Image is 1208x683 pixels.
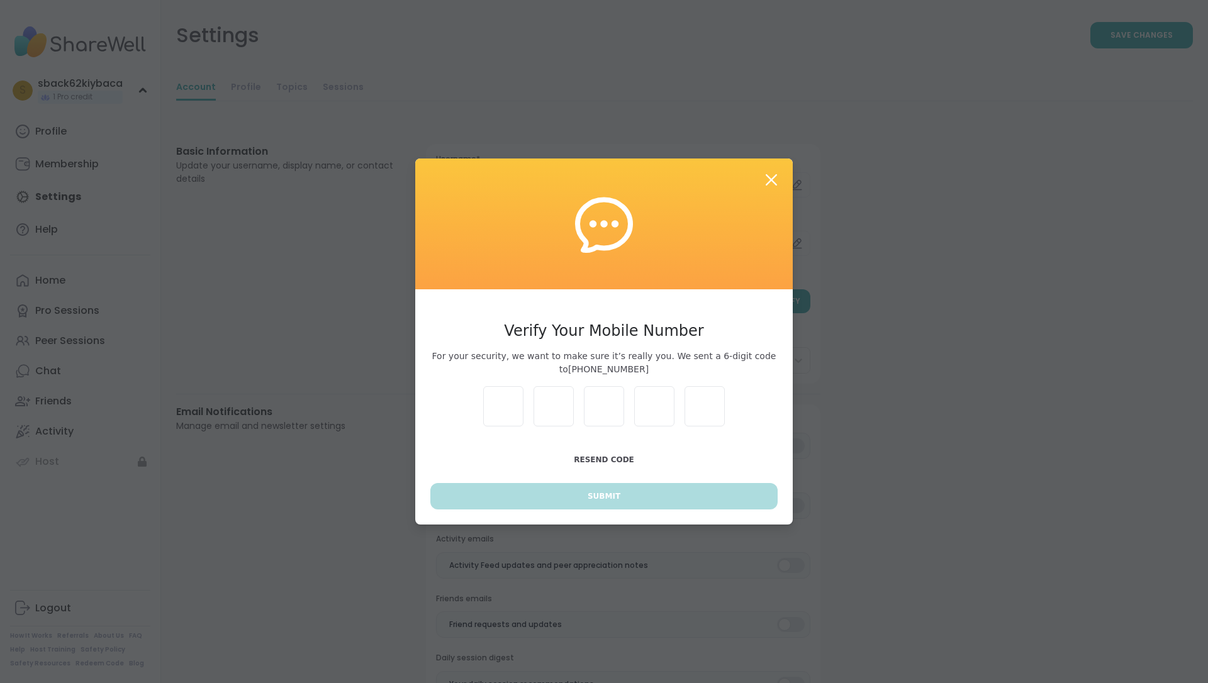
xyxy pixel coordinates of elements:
[430,350,778,376] span: For your security, we want to make sure it’s really you. We sent a 6-digit code to [PHONE_NUMBER]
[430,483,778,509] button: Submit
[588,491,620,502] span: Submit
[430,447,778,473] button: Resend Code
[574,455,634,464] span: Resend Code
[430,319,778,342] h3: Verify Your Mobile Number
